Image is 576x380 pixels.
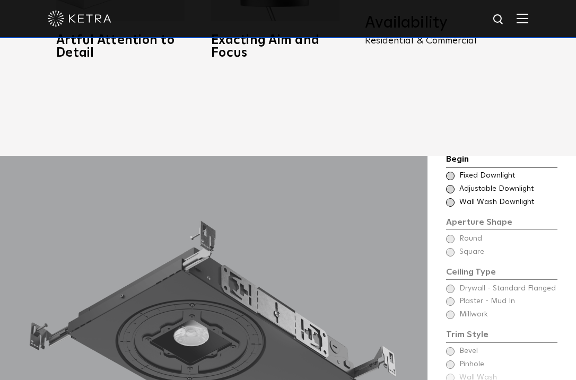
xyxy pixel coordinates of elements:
[56,34,185,59] h3: Artful Attention to Detail
[365,36,529,46] p: Residential & Commercial
[211,34,339,59] h3: Exacting Aim and Focus
[492,13,505,26] img: search icon
[459,197,556,208] span: Wall Wash Downlight
[446,153,557,167] div: Begin
[459,171,556,181] span: Fixed Downlight
[459,184,556,195] span: Adjustable Downlight
[48,11,111,26] img: ketra-logo-2019-white
[517,13,528,23] img: Hamburger%20Nav.svg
